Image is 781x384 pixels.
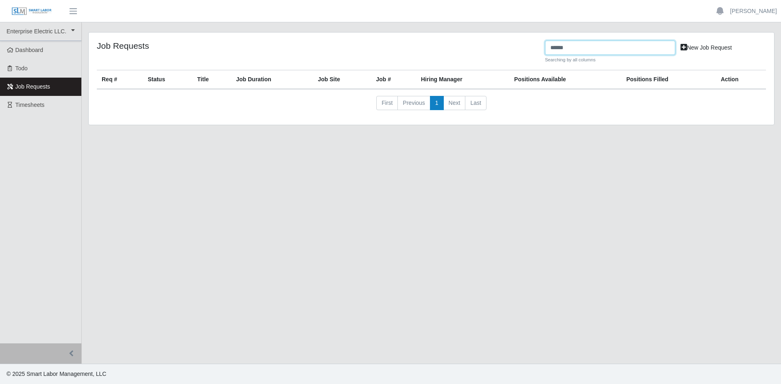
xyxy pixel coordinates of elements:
[97,41,539,51] h4: Job Requests
[509,70,622,89] th: Positions Available
[371,70,416,89] th: Job #
[15,83,50,90] span: Job Requests
[730,7,777,15] a: [PERSON_NAME]
[231,70,313,89] th: Job Duration
[716,70,766,89] th: Action
[97,70,143,89] th: Req #
[675,41,737,55] a: New Job Request
[15,102,45,108] span: Timesheets
[313,70,371,89] th: job site
[15,65,28,72] span: Todo
[430,96,444,111] a: 1
[11,7,52,16] img: SLM Logo
[416,70,509,89] th: Hiring Manager
[15,47,44,53] span: Dashboard
[143,70,192,89] th: Status
[545,56,675,63] small: Searching by all columns
[622,70,716,89] th: Positions Filled
[192,70,231,89] th: Title
[7,371,106,377] span: © 2025 Smart Labor Management, LLC
[97,96,766,117] nav: pagination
